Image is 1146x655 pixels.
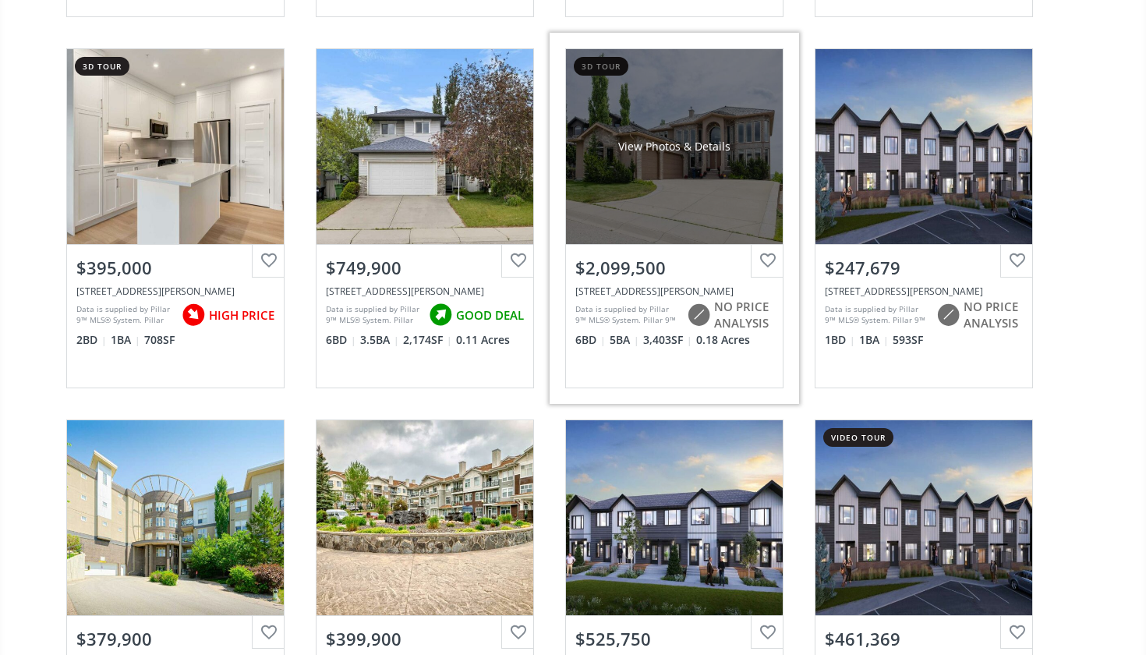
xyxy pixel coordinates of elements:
span: 1 BA [111,332,140,348]
div: 240 Arbour Ridge Way NW, Calgary, AB T3G 3V8 [326,285,524,298]
img: rating icon [178,299,209,331]
span: 2 BD [76,332,107,348]
span: 3,403 SF [643,332,692,348]
div: 844 Arbour Lake Road NW, Calgary, AB T3G 0H6 [825,285,1023,298]
div: $379,900 [76,627,274,651]
img: rating icon [683,299,714,331]
a: $247,679[STREET_ADDRESS][PERSON_NAME]Data is supplied by Pillar 9™ MLS® System. Pillar 9™ is the ... [799,33,1049,404]
span: 5 BA [610,332,639,348]
div: 99 Arbour Vista Road NW, Calgary, AB T3G 5G3 [575,285,773,298]
span: 1 BD [825,332,855,348]
div: $749,900 [326,256,524,280]
span: 0.11 Acres [456,332,510,348]
div: 81 Arbour Lake View NW #1203, Calgary, AB T3G 0H4 [76,285,274,298]
div: Data is supplied by Pillar 9™ MLS® System. Pillar 9™ is the owner of the copyright in its MLS® Sy... [575,303,679,327]
img: rating icon [932,299,964,331]
div: $2,099,500 [575,256,773,280]
a: $749,900[STREET_ADDRESS][PERSON_NAME]Data is supplied by Pillar 9™ MLS® System. Pillar 9™ is the ... [300,33,550,404]
div: Data is supplied by Pillar 9™ MLS® System. Pillar 9™ is the owner of the copyright in its MLS® Sy... [326,303,421,327]
div: $247,679 [825,256,1023,280]
div: $395,000 [76,256,274,280]
div: Data is supplied by Pillar 9™ MLS® System. Pillar 9™ is the owner of the copyright in its MLS® Sy... [825,303,928,327]
span: 6 BD [326,332,356,348]
span: GOOD DEAL [456,307,524,324]
span: 3.5 BA [360,332,399,348]
div: Data is supplied by Pillar 9™ MLS® System. Pillar 9™ is the owner of the copyright in its MLS® Sy... [76,303,174,327]
span: 708 SF [144,332,175,348]
a: 3d tour$395,000[STREET_ADDRESS][PERSON_NAME]Data is supplied by Pillar 9™ MLS® System. Pillar 9™ ... [51,33,300,404]
img: rating icon [425,299,456,331]
div: View Photos & Details [618,139,730,154]
span: 2,174 SF [403,332,452,348]
span: 0.18 Acres [696,332,750,348]
span: 1 BA [859,332,889,348]
div: $399,900 [326,627,524,651]
a: 3d tourView Photos & Details$2,099,500[STREET_ADDRESS][PERSON_NAME]Data is supplied by Pillar 9™ ... [550,33,799,404]
div: $461,369 [825,627,1023,651]
span: NO PRICE ANALYSIS [964,299,1023,332]
div: $525,750 [575,627,773,651]
span: NO PRICE ANALYSIS [714,299,773,332]
span: 593 SF [893,332,923,348]
span: 6 BD [575,332,606,348]
span: HIGH PRICE [209,307,274,324]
